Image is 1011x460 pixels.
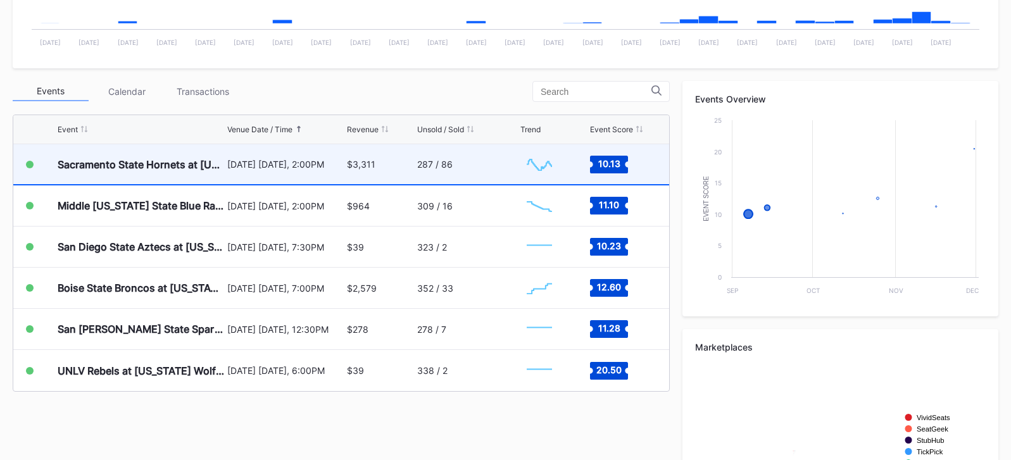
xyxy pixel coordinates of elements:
[427,39,448,46] text: [DATE]
[272,39,293,46] text: [DATE]
[118,39,139,46] text: [DATE]
[917,414,950,421] text: VividSeats
[621,39,642,46] text: [DATE]
[520,125,541,134] div: Trend
[520,190,558,221] svg: Chart title
[931,39,951,46] text: [DATE]
[417,159,453,170] div: 287 / 86
[417,365,448,376] div: 338 / 2
[227,324,344,335] div: [DATE] [DATE], 12:30PM
[597,282,621,292] text: 12.60
[78,39,99,46] text: [DATE]
[598,158,620,168] text: 10.13
[58,282,224,294] div: Boise State Broncos at [US_STATE] Wolf Pack Football (Rescheduled from 10/25)
[590,125,633,134] div: Event Score
[892,39,913,46] text: [DATE]
[543,39,564,46] text: [DATE]
[917,448,943,456] text: TickPick
[58,158,224,171] div: Sacramento State Hornets at [US_STATE] Wolf Pack Football
[520,231,558,263] svg: Chart title
[714,116,722,124] text: 25
[227,365,344,376] div: [DATE] [DATE], 6:00PM
[807,287,820,294] text: Oct
[58,240,224,253] div: San Diego State Aztecs at [US_STATE] Wolf Pack Football
[660,39,681,46] text: [DATE]
[695,342,986,352] div: Marketplaces
[715,179,722,187] text: 15
[520,149,558,180] svg: Chart title
[599,199,619,210] text: 11.10
[58,125,78,134] div: Event
[13,82,89,101] div: Events
[58,199,224,212] div: Middle [US_STATE] State Blue Raiders at [US_STATE] Wolf Pack
[520,313,558,345] svg: Chart title
[853,39,874,46] text: [DATE]
[966,287,979,294] text: Dec
[695,114,985,304] svg: Chart title
[520,272,558,304] svg: Chart title
[234,39,254,46] text: [DATE]
[776,39,797,46] text: [DATE]
[703,176,710,221] text: Event Score
[227,283,344,294] div: [DATE] [DATE], 7:00PM
[417,324,446,335] div: 278 / 7
[417,125,464,134] div: Unsold / Sold
[227,242,344,252] div: [DATE] [DATE], 7:30PM
[737,39,758,46] text: [DATE]
[347,283,377,294] div: $2,579
[715,211,722,218] text: 10
[714,148,722,156] text: 20
[520,355,558,387] svg: Chart title
[917,437,945,444] text: StubHub
[389,39,410,46] text: [DATE]
[58,323,224,335] div: San [PERSON_NAME] State Spartans at [US_STATE] Wolf Pack Football
[417,201,453,211] div: 309 / 16
[347,125,379,134] div: Revenue
[582,39,603,46] text: [DATE]
[695,94,986,104] div: Events Overview
[89,82,165,101] div: Calendar
[165,82,241,101] div: Transactions
[347,201,370,211] div: $964
[311,39,332,46] text: [DATE]
[227,201,344,211] div: [DATE] [DATE], 2:00PM
[889,287,903,294] text: Nov
[350,39,371,46] text: [DATE]
[417,242,447,252] div: 323 / 2
[347,365,364,376] div: $39
[597,240,621,251] text: 10.23
[727,287,738,294] text: Sep
[541,87,651,97] input: Search
[347,242,364,252] div: $39
[40,39,61,46] text: [DATE]
[917,425,948,433] text: SeatGeek
[596,364,622,375] text: 20.50
[815,39,836,46] text: [DATE]
[347,324,368,335] div: $278
[156,39,177,46] text: [DATE]
[227,159,344,170] div: [DATE] [DATE], 2:00PM
[195,39,216,46] text: [DATE]
[698,39,719,46] text: [DATE]
[598,323,620,333] text: 11.28
[227,125,292,134] div: Venue Date / Time
[718,242,722,249] text: 5
[505,39,525,46] text: [DATE]
[347,159,375,170] div: $3,311
[466,39,487,46] text: [DATE]
[718,273,722,281] text: 0
[58,364,224,377] div: UNLV Rebels at [US_STATE] Wolf Pack Football
[417,283,453,294] div: 352 / 33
